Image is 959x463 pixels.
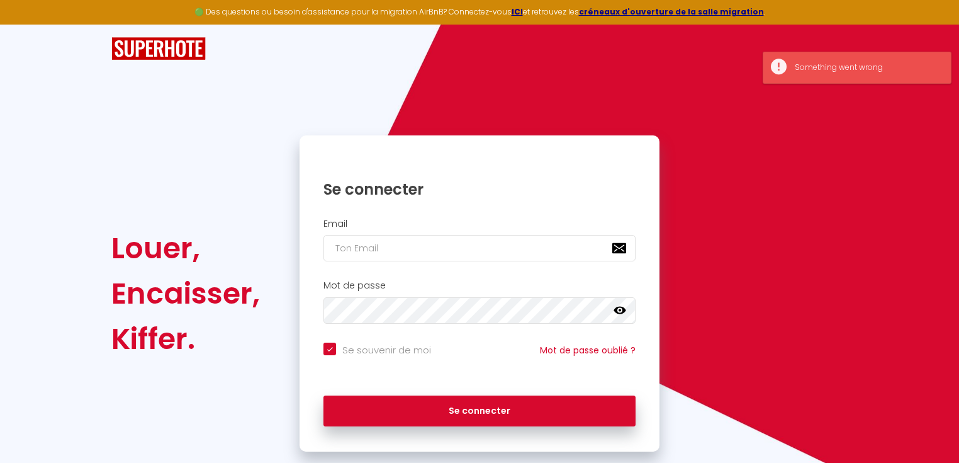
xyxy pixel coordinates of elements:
div: Something went wrong [795,62,938,74]
img: SuperHote logo [111,37,206,60]
input: Ton Email [323,235,636,261]
h2: Email [323,219,636,229]
a: créneaux d'ouverture de la salle migration [579,6,764,17]
div: Kiffer. [111,316,260,362]
button: Se connecter [323,396,636,427]
div: Encaisser, [111,271,260,316]
div: Louer, [111,226,260,271]
h1: Se connecter [323,180,636,199]
h2: Mot de passe [323,280,636,291]
a: ICI [512,6,523,17]
a: Mot de passe oublié ? [540,344,636,357]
